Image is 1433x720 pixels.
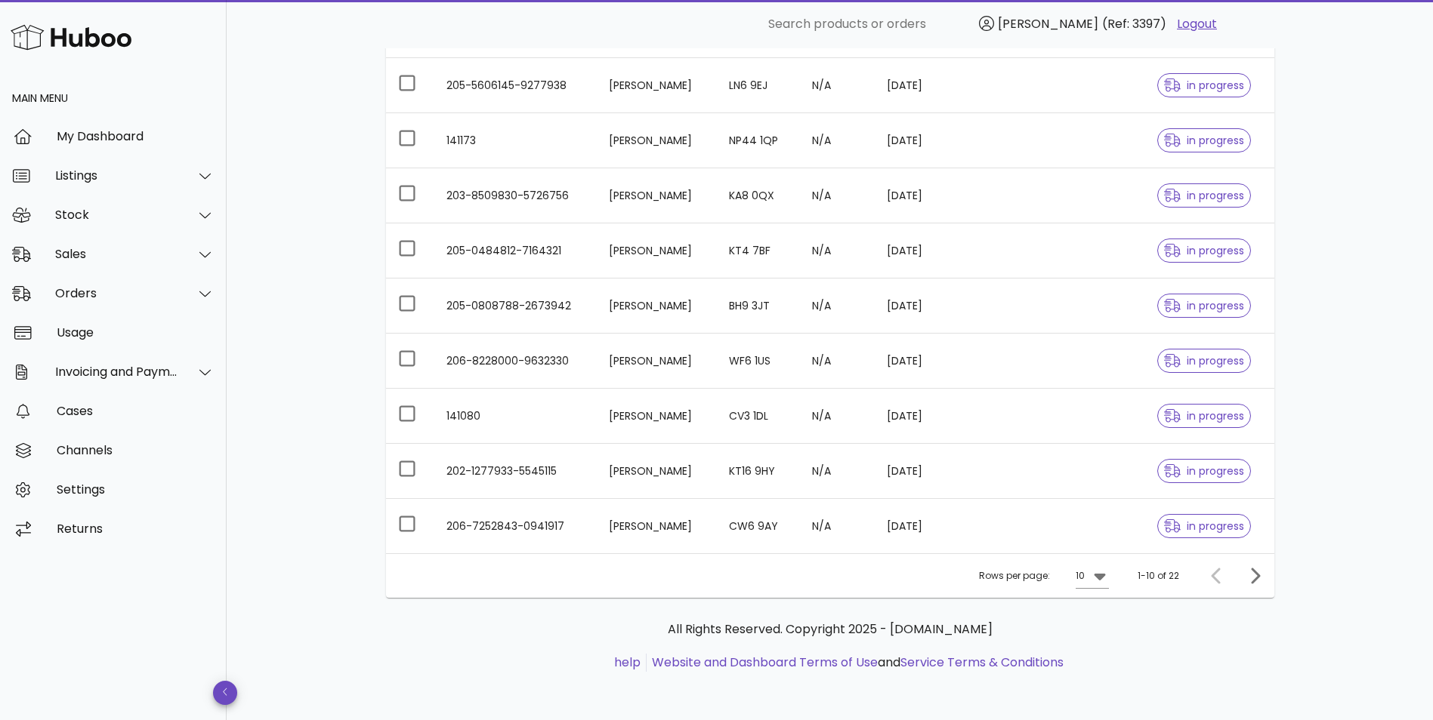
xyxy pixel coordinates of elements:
[800,499,875,553] td: N/A
[1241,562,1268,589] button: Next page
[717,278,801,334] td: BH9 3JT
[434,58,598,113] td: 205-5606145-9277938
[434,113,598,168] td: 141173
[717,223,801,278] td: KT4 7BF
[57,443,215,457] div: Channels
[597,499,717,553] td: [PERSON_NAME]
[998,15,1098,32] span: [PERSON_NAME]
[57,325,215,340] div: Usage
[875,168,979,223] td: [DATE]
[1164,466,1244,476] span: in progress
[1138,569,1179,583] div: 1-10 of 22
[717,334,801,389] td: WF6 1US
[597,389,717,444] td: [PERSON_NAME]
[597,113,717,168] td: [PERSON_NAME]
[597,58,717,113] td: [PERSON_NAME]
[800,58,875,113] td: N/A
[1164,80,1244,91] span: in progress
[434,278,598,334] td: 205-0808788-2673942
[900,654,1064,671] a: Service Terms & Conditions
[55,168,178,183] div: Listings
[800,278,875,334] td: N/A
[11,21,131,54] img: Huboo Logo
[434,389,598,444] td: 141080
[717,389,801,444] td: CV3 1DL
[1076,569,1085,583] div: 10
[1164,190,1244,201] span: in progress
[875,444,979,499] td: [DATE]
[597,334,717,389] td: [PERSON_NAME]
[434,499,598,553] td: 206-7252843-0941917
[1102,15,1166,32] span: (Ref: 3397)
[57,129,215,143] div: My Dashboard
[717,444,801,499] td: KT16 9HY
[614,654,641,671] a: help
[800,334,875,389] td: N/A
[597,168,717,223] td: [PERSON_NAME]
[800,389,875,444] td: N/A
[875,389,979,444] td: [DATE]
[800,223,875,278] td: N/A
[1164,411,1244,421] span: in progress
[597,278,717,334] td: [PERSON_NAME]
[55,365,178,379] div: Invoicing and Payments
[55,208,178,222] div: Stock
[398,620,1262,638] p: All Rights Reserved. Copyright 2025 - [DOMAIN_NAME]
[1164,521,1244,531] span: in progress
[57,482,215,497] div: Settings
[1164,135,1244,146] span: in progress
[875,334,979,389] td: [DATE]
[875,113,979,168] td: [DATE]
[875,223,979,278] td: [DATE]
[434,444,598,499] td: 202-1277933-5545115
[800,444,875,499] td: N/A
[1177,15,1217,33] a: Logout
[57,522,215,536] div: Returns
[434,223,598,278] td: 205-0484812-7164321
[800,113,875,168] td: N/A
[434,334,598,389] td: 206-8228000-9632330
[55,286,178,300] div: Orders
[1164,245,1244,256] span: in progress
[597,444,717,499] td: [PERSON_NAME]
[717,113,801,168] td: NP44 1QP
[434,168,598,223] td: 203-8509830-5726756
[1164,300,1244,311] span: in progress
[875,278,979,334] td: [DATE]
[875,58,979,113] td: [DATE]
[597,223,717,278] td: [PERSON_NAME]
[1076,564,1109,588] div: 10Rows per page:
[717,499,801,553] td: CW6 9AY
[979,554,1109,598] div: Rows per page:
[875,499,979,553] td: [DATE]
[800,168,875,223] td: N/A
[717,58,801,113] td: LN6 9EJ
[717,168,801,223] td: KA8 0QX
[652,654,878,671] a: Website and Dashboard Terms of Use
[55,247,178,261] div: Sales
[1164,355,1244,366] span: in progress
[57,404,215,418] div: Cases
[647,654,1064,672] li: and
